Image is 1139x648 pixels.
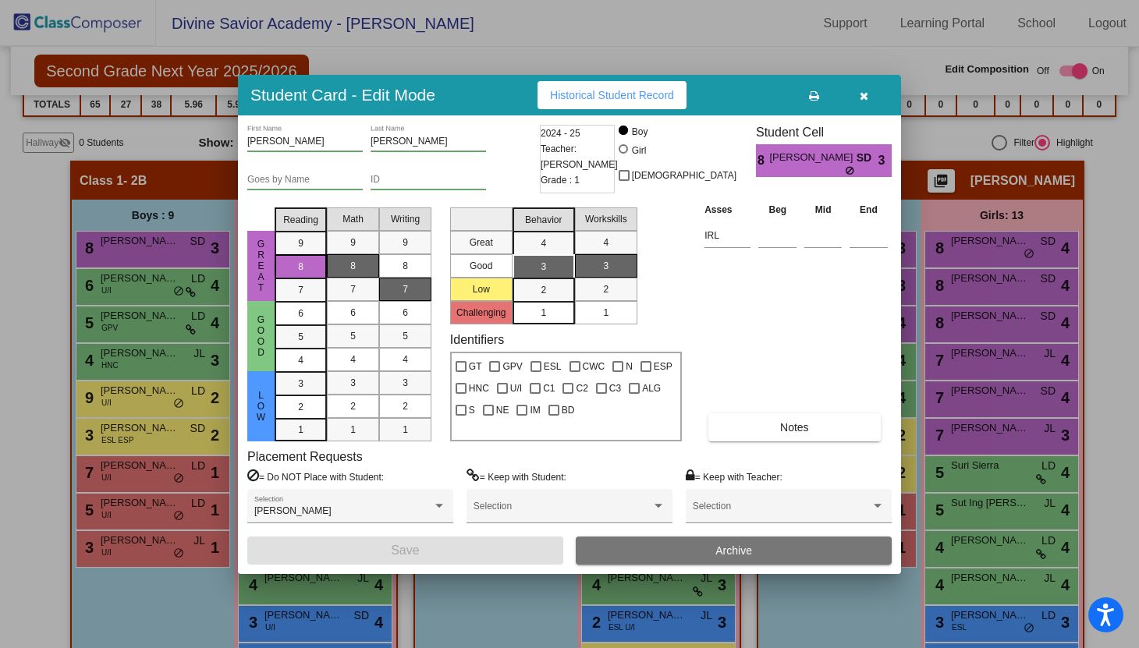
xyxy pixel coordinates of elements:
[576,536,892,565] button: Archive
[715,544,752,557] span: Archive
[467,469,566,484] label: = Keep with Student:
[541,260,546,274] span: 3
[403,423,408,437] span: 1
[576,379,587,398] span: C2
[632,166,736,185] span: [DEMOGRAPHIC_DATA]
[631,125,648,139] div: Boy
[254,239,268,293] span: Great
[754,201,800,218] th: Beg
[469,401,475,420] span: S
[403,259,408,273] span: 8
[878,151,892,170] span: 3
[403,399,408,413] span: 2
[756,151,769,170] span: 8
[469,357,482,376] span: GT
[350,399,356,413] span: 2
[247,175,363,186] input: goes by name
[701,201,754,218] th: Asses
[298,236,303,250] span: 9
[254,314,268,358] span: Good
[654,357,672,376] span: ESP
[541,306,546,320] span: 1
[403,352,408,366] span: 4
[350,306,356,320] span: 6
[298,306,303,320] span: 6
[350,259,356,273] span: 8
[283,213,318,227] span: Reading
[704,224,750,247] input: assessment
[298,377,303,391] span: 3
[298,330,303,344] span: 5
[391,212,420,226] span: Writing
[550,89,674,101] span: Historical Student Record
[510,379,522,398] span: U/I
[403,329,408,343] span: 5
[541,141,618,172] span: Teacher: [PERSON_NAME]
[541,283,546,297] span: 2
[298,400,303,414] span: 2
[350,235,356,250] span: 9
[603,259,609,273] span: 3
[350,352,356,366] span: 4
[298,283,303,297] span: 7
[631,143,647,158] div: Girl
[603,306,609,320] span: 1
[769,150,856,166] span: [PERSON_NAME]
[538,81,687,109] button: Historical Student Record
[708,413,880,441] button: Notes
[391,544,419,557] span: Save
[756,125,892,140] h3: Student Cell
[541,126,580,141] span: 2024 - 25
[496,401,509,420] span: NE
[525,213,562,227] span: Behavior
[342,212,364,226] span: Math
[350,423,356,437] span: 1
[254,505,332,516] span: [PERSON_NAME]
[298,423,303,437] span: 1
[603,282,609,296] span: 2
[686,469,782,484] label: = Keep with Teacher:
[800,201,846,218] th: Mid
[502,357,522,376] span: GPV
[298,260,303,274] span: 8
[603,235,609,250] span: 4
[247,536,563,565] button: Save
[403,282,408,296] span: 7
[450,332,504,347] label: Identifiers
[403,306,408,320] span: 6
[247,449,363,464] label: Placement Requests
[350,282,356,296] span: 7
[541,172,580,188] span: Grade : 1
[543,379,555,398] span: C1
[562,401,575,420] span: BD
[544,357,562,376] span: ESL
[642,379,661,398] span: ALG
[530,401,540,420] span: IM
[254,390,268,423] span: Low
[583,357,605,376] span: CWC
[469,379,489,398] span: HNC
[403,235,408,250] span: 9
[541,236,546,250] span: 4
[350,329,356,343] span: 5
[626,357,633,376] span: N
[780,421,809,434] span: Notes
[857,150,878,166] span: SD
[585,212,627,226] span: Workskills
[403,376,408,390] span: 3
[298,353,303,367] span: 4
[846,201,892,218] th: End
[609,379,621,398] span: C3
[247,469,384,484] label: = Do NOT Place with Student:
[350,376,356,390] span: 3
[250,85,435,104] h3: Student Card - Edit Mode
